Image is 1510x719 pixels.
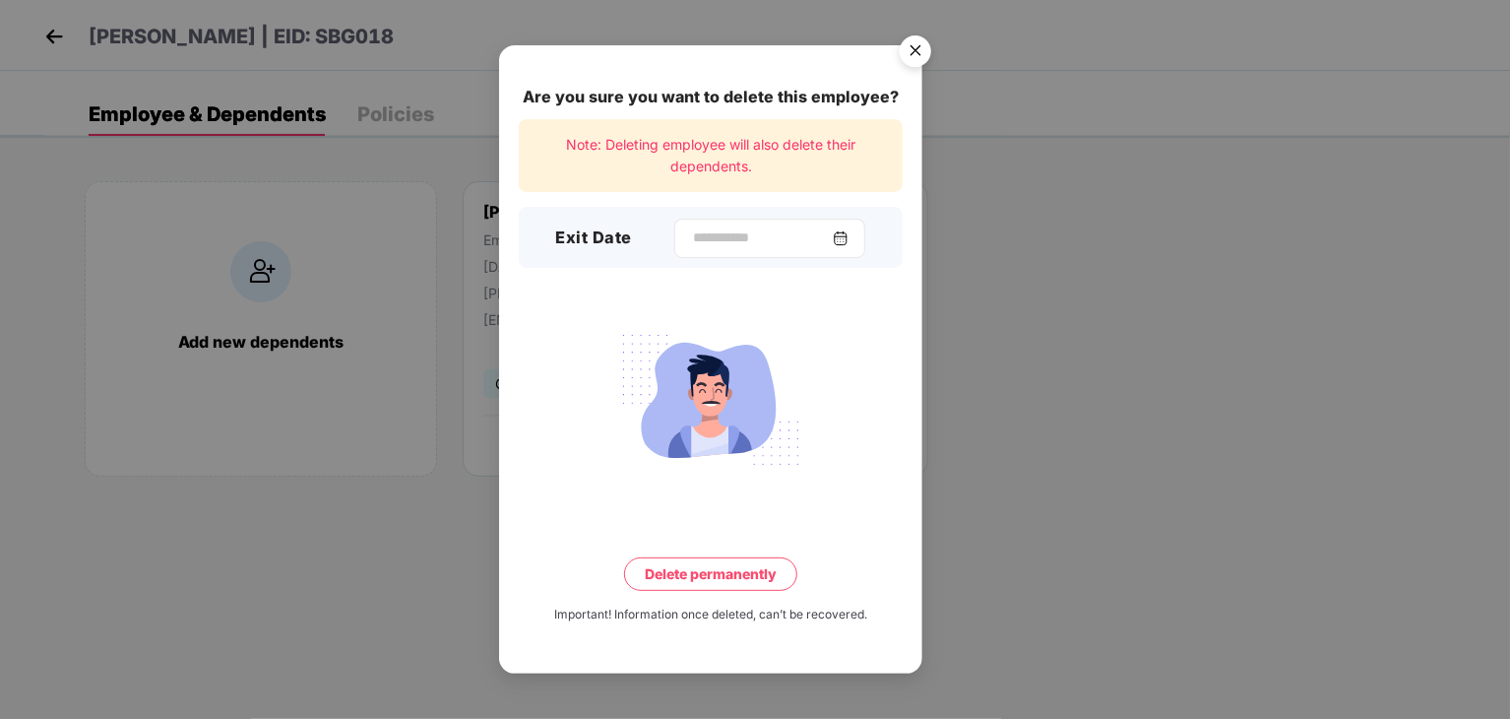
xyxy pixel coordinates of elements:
[556,226,633,251] h3: Exit Date
[624,557,797,591] button: Delete permanently
[600,323,821,477] img: svg+xml;base64,PHN2ZyB4bWxucz0iaHR0cDovL3d3dy53My5vcmcvMjAwMC9zdmciIHdpZHRoPSIyMjQiIGhlaWdodD0iMT...
[554,606,867,624] div: Important! Information once deleted, can’t be recovered.
[888,27,941,80] button: Close
[888,27,943,82] img: svg+xml;base64,PHN2ZyB4bWxucz0iaHR0cDovL3d3dy53My5vcmcvMjAwMC9zdmciIHdpZHRoPSI1NiIgaGVpZ2h0PSI1Ni...
[833,230,849,246] img: svg+xml;base64,PHN2ZyBpZD0iQ2FsZW5kYXItMzJ4MzIiIHhtbG5zPSJodHRwOi8vd3d3LnczLm9yZy8yMDAwL3N2ZyIgd2...
[519,85,903,109] div: Are you sure you want to delete this employee?
[519,119,903,193] div: Note: Deleting employee will also delete their dependents.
